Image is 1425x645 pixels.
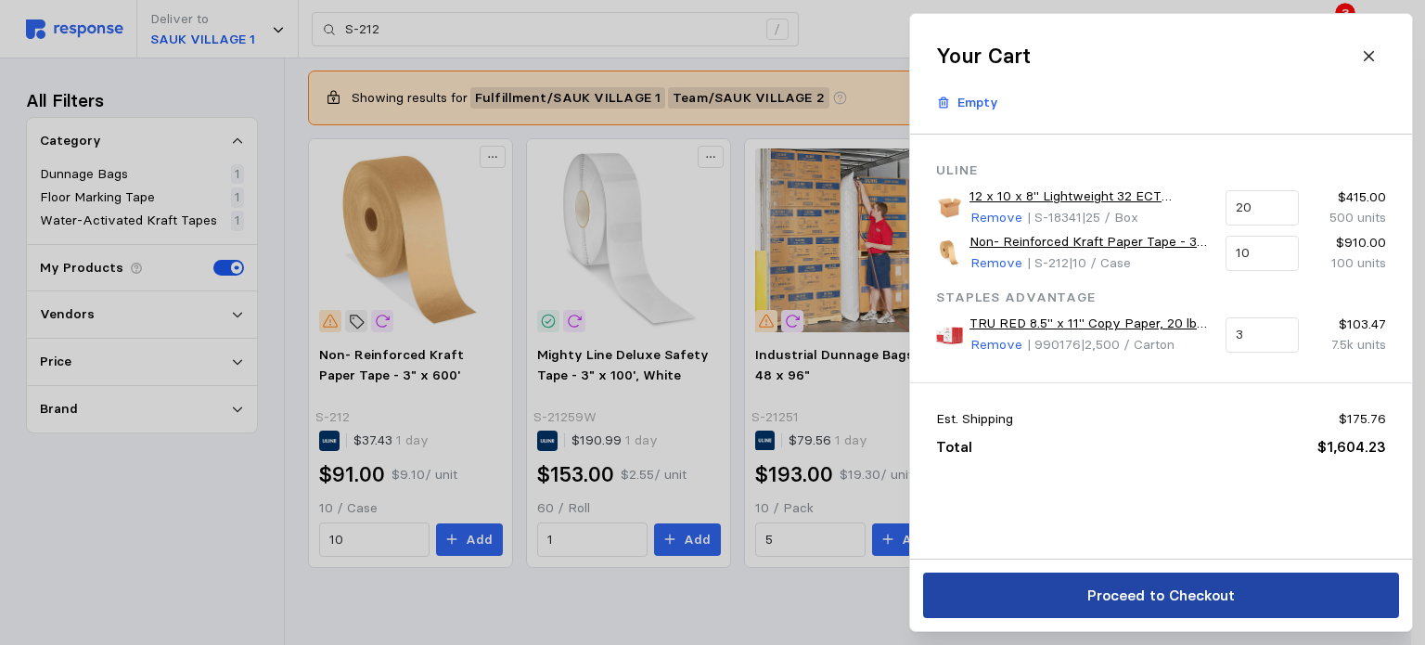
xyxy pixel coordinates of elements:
[1026,336,1080,353] span: | 990176
[969,232,1213,252] a: Non- Reinforced Kraft Paper Tape - 3" x 600'
[936,409,1013,430] p: Est. Shipping
[1312,315,1385,335] p: $103.47
[936,288,1386,308] p: Staples Advantage
[1312,187,1385,208] p: $415.00
[1312,208,1385,228] p: 500 units
[969,334,1023,356] button: Remove
[926,85,1008,121] button: Empty
[936,239,963,266] img: S-212
[1236,318,1288,352] input: Qty
[1026,254,1068,271] span: | S-212
[1316,435,1385,458] p: $1,604.23
[1236,237,1288,270] input: Qty
[936,435,972,458] p: Total
[936,161,1386,181] p: Uline
[1312,335,1385,355] p: 7.5k units
[1086,584,1234,607] p: Proceed to Checkout
[969,252,1023,275] button: Remove
[969,207,1023,229] button: Remove
[1338,409,1385,430] p: $175.76
[970,335,1022,355] p: Remove
[923,573,1399,618] button: Proceed to Checkout
[969,187,1213,207] a: 12 x 10 x 8" Lightweight 32 ECT Corrugated Boxes
[957,93,998,113] p: Empty
[970,253,1022,274] p: Remove
[969,314,1213,334] a: TRU RED 8.5" x 11" Copy Paper, 20 lbs., 92 Brightness, 500 Sheets/[PERSON_NAME], 5 [PERSON_NAME]/...
[970,208,1022,228] p: Remove
[1080,336,1174,353] span: | 2,500 / Carton
[1312,253,1385,274] p: 100 units
[1026,209,1081,226] span: | S-18341
[1081,209,1137,226] span: | 25 / Box
[1236,191,1288,225] input: Qty
[936,195,963,222] img: S-18341
[1068,254,1130,271] span: | 10 / Case
[936,322,963,349] img: CBBA6E9B-D802-407A-856D8CD5D7F950AA_sc7
[1312,233,1385,253] p: $910.00
[936,42,1031,71] h2: Your Cart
